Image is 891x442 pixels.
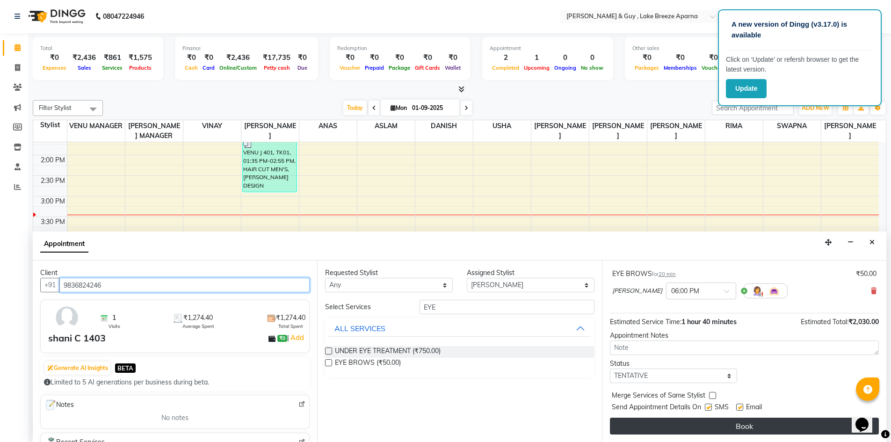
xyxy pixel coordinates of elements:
span: Completed [490,65,522,71]
span: Notes [44,399,74,411]
div: Stylist [33,120,67,130]
span: [PERSON_NAME] [241,120,299,142]
div: ₹0 [413,52,442,63]
span: USHA [473,120,531,132]
span: BETA [115,363,136,372]
img: Interior.png [768,285,780,297]
button: ADD NEW [799,101,832,115]
span: Petty cash [261,65,292,71]
div: Assigned Stylist [467,268,594,278]
div: ₹0 [442,52,463,63]
span: Mon [388,104,409,111]
div: ₹0 [362,52,386,63]
span: Gift Cards [413,65,442,71]
p: Click on ‘Update’ or refersh browser to get the latest version. [726,55,874,74]
div: 2:00 PM [39,155,67,165]
span: Package [386,65,413,71]
span: SWAPNA [763,120,821,132]
div: Requested Stylist [325,268,453,278]
span: Sales [75,65,94,71]
span: Average Spent [182,323,214,330]
img: Hairdresser.png [752,285,763,297]
button: Generate AI Insights [45,362,110,375]
button: +91 [40,278,60,292]
div: ₹0 [632,52,661,63]
div: Status [610,359,738,369]
span: No show [579,65,606,71]
div: ₹0 [699,52,727,63]
span: | [287,332,305,343]
div: Limited to 5 AI generations per business during beta. [44,377,306,387]
div: Appointment [490,44,606,52]
div: ₹2,436 [217,52,259,63]
span: Prepaid [362,65,386,71]
div: ₹0 [386,52,413,63]
div: 0 [579,52,606,63]
div: 0 [552,52,579,63]
div: EYE BROWS [612,269,676,279]
div: 2 [490,52,522,63]
div: ₹17,735 [259,52,294,63]
div: ₹0 [294,52,311,63]
span: 20 min [659,271,676,277]
span: [PERSON_NAME] [647,120,705,142]
p: A new version of Dingg (v3.17.0) is available [732,19,868,40]
span: Card [200,65,217,71]
span: Ongoing [552,65,579,71]
span: No notes [161,413,188,423]
span: EYE BROWS (₹50.00) [335,358,401,370]
div: ₹50.00 [856,269,877,279]
button: Book [610,418,879,435]
span: Packages [632,65,661,71]
span: Email [746,402,762,414]
div: ALL SERVICES [334,323,385,334]
input: Search Appointment [712,101,794,115]
span: VINAY [183,120,241,132]
span: Merge Services of Same Stylist [612,391,705,402]
img: avatar [53,304,80,331]
button: ALL SERVICES [329,320,590,337]
div: 2:30 PM [39,176,67,186]
span: [PERSON_NAME] [531,120,589,142]
span: Visits [109,323,120,330]
span: ₹2,030.00 [848,318,879,326]
span: Filter Stylist [39,104,72,111]
span: ₹1,274.40 [276,313,305,323]
div: ₹0 [182,52,200,63]
span: [PERSON_NAME] [821,120,879,142]
span: [PERSON_NAME] MANAGER [125,120,183,142]
span: Upcoming [522,65,552,71]
iframe: chat widget [852,405,882,433]
div: ₹0 [337,52,362,63]
div: Total [40,44,156,52]
a: Add [289,332,305,343]
div: 3:30 PM [39,217,67,227]
span: VENU MANAGER [67,120,125,132]
span: Voucher [337,65,362,71]
span: Services [100,65,125,71]
button: Update [726,79,767,98]
div: Redemption [337,44,463,52]
span: Cash [182,65,200,71]
span: ANAS [299,120,357,132]
div: ₹2,436 [69,52,100,63]
span: 1 hour 40 minutes [681,318,737,326]
span: [PERSON_NAME] [612,286,662,296]
span: Expenses [40,65,69,71]
img: logo [24,3,88,29]
span: Estimated Total: [801,318,848,326]
span: Online/Custom [217,65,259,71]
b: 08047224946 [103,3,144,29]
span: Vouchers [699,65,727,71]
span: ₹1,274.40 [183,313,213,323]
button: Close [865,235,879,250]
input: 2025-09-01 [409,101,456,115]
div: ₹1,575 [125,52,156,63]
span: ASLAM [357,120,415,132]
span: Due [295,65,310,71]
span: ₹0 [277,335,287,342]
span: Today [343,101,367,115]
div: ₹0 [661,52,699,63]
div: Appointment Notes [610,331,879,341]
span: Memberships [661,65,699,71]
